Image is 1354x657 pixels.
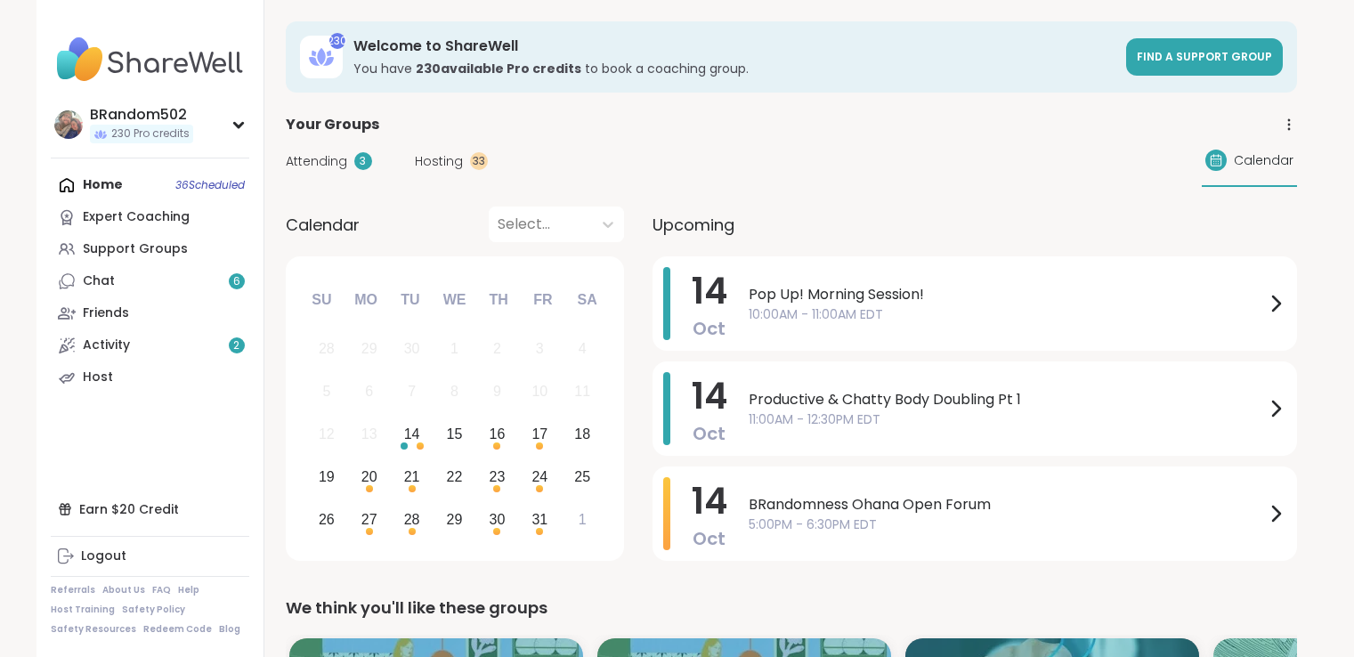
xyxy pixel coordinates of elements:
[329,33,345,49] div: 230
[404,337,420,361] div: 30
[490,507,506,531] div: 30
[478,500,516,539] div: Choose Thursday, October 30th, 2025
[531,507,547,531] div: 31
[51,201,249,233] a: Expert Coaching
[319,337,335,361] div: 28
[521,458,559,496] div: Choose Friday, October 24th, 2025
[531,422,547,446] div: 17
[286,114,379,135] span: Your Groups
[143,623,212,636] a: Redeem Code
[536,337,544,361] div: 3
[83,208,190,226] div: Expert Coaching
[531,379,547,403] div: 10
[353,60,1115,77] h3: You have to book a coaching group.
[563,416,602,454] div: Choose Saturday, October 18th, 2025
[653,213,734,237] span: Upcoming
[350,330,388,369] div: Not available Monday, September 29th, 2025
[54,110,83,139] img: BRandom502
[305,328,604,540] div: month 2025-10
[447,465,463,489] div: 22
[523,280,563,320] div: Fr
[51,329,249,361] a: Activity2
[693,526,726,551] span: Oct
[435,416,474,454] div: Choose Wednesday, October 15th, 2025
[749,410,1265,429] span: 11:00AM - 12:30PM EDT
[749,305,1265,324] span: 10:00AM - 11:00AM EDT
[692,476,727,526] span: 14
[233,338,239,353] span: 2
[219,623,240,636] a: Blog
[51,623,136,636] a: Safety Resources
[393,500,431,539] div: Choose Tuesday, October 28th, 2025
[83,272,115,290] div: Chat
[361,465,377,489] div: 20
[346,280,385,320] div: Mo
[51,297,249,329] a: Friends
[521,500,559,539] div: Choose Friday, October 31st, 2025
[308,330,346,369] div: Not available Sunday, September 28th, 2025
[350,373,388,411] div: Not available Monday, October 6th, 2025
[416,60,581,77] b: 230 available Pro credit s
[233,274,240,289] span: 6
[521,330,559,369] div: Not available Friday, October 3rd, 2025
[350,458,388,496] div: Choose Monday, October 20th, 2025
[90,105,193,125] div: BRandom502
[286,213,360,237] span: Calendar
[111,126,190,142] span: 230 Pro credits
[51,265,249,297] a: Chat6
[51,584,95,596] a: Referrals
[574,379,590,403] div: 11
[393,458,431,496] div: Choose Tuesday, October 21st, 2025
[493,337,501,361] div: 2
[404,422,420,446] div: 14
[563,458,602,496] div: Choose Saturday, October 25th, 2025
[350,500,388,539] div: Choose Monday, October 27th, 2025
[353,36,1115,56] h3: Welcome to ShareWell
[319,465,335,489] div: 19
[563,330,602,369] div: Not available Saturday, October 4th, 2025
[408,379,416,403] div: 7
[749,389,1265,410] span: Productive & Chatty Body Doubling Pt 1
[490,422,506,446] div: 16
[365,379,373,403] div: 6
[391,280,430,320] div: Tu
[749,515,1265,534] span: 5:00PM - 6:30PM EDT
[434,280,474,320] div: We
[692,266,727,316] span: 14
[1126,38,1283,76] a: Find a support group
[122,604,185,616] a: Safety Policy
[579,507,587,531] div: 1
[393,330,431,369] div: Not available Tuesday, September 30th, 2025
[478,458,516,496] div: Choose Thursday, October 23rd, 2025
[693,421,726,446] span: Oct
[447,507,463,531] div: 29
[308,373,346,411] div: Not available Sunday, October 5th, 2025
[435,373,474,411] div: Not available Wednesday, October 8th, 2025
[178,584,199,596] a: Help
[567,280,606,320] div: Sa
[393,416,431,454] div: Choose Tuesday, October 14th, 2025
[322,379,330,403] div: 5
[563,373,602,411] div: Not available Saturday, October 11th, 2025
[563,500,602,539] div: Choose Saturday, November 1st, 2025
[361,422,377,446] div: 13
[478,373,516,411] div: Not available Thursday, October 9th, 2025
[83,337,130,354] div: Activity
[319,422,335,446] div: 12
[83,304,129,322] div: Friends
[51,233,249,265] a: Support Groups
[354,152,372,170] div: 3
[361,507,377,531] div: 27
[693,316,726,341] span: Oct
[531,465,547,489] div: 24
[574,422,590,446] div: 18
[404,507,420,531] div: 28
[478,330,516,369] div: Not available Thursday, October 2nd, 2025
[319,507,335,531] div: 26
[286,152,347,171] span: Attending
[51,361,249,393] a: Host
[435,458,474,496] div: Choose Wednesday, October 22nd, 2025
[51,540,249,572] a: Logout
[308,416,346,454] div: Not available Sunday, October 12th, 2025
[450,337,458,361] div: 1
